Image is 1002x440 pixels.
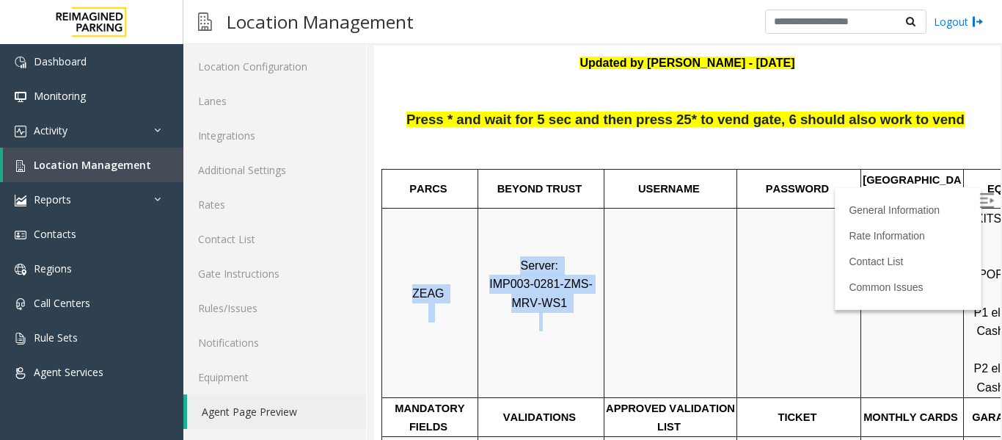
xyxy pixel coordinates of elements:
[38,242,70,254] span: ZEAG
[475,210,529,222] a: Contact List
[183,291,366,325] a: Rules/Issues
[187,394,366,429] a: Agent Page Preview
[205,11,420,24] font: Updated by [PERSON_NAME] - [DATE]
[475,236,549,248] a: Common Issues
[15,333,26,345] img: 'icon'
[392,137,455,149] span: PASSWORD
[613,137,677,149] span: EQUIPMENT
[489,366,584,378] span: MONTHLY CARDS
[15,229,26,241] img: 'icon'
[15,160,26,172] img: 'icon'
[598,366,692,378] span: GARAGE LAYOUT
[15,367,26,379] img: 'icon'
[3,148,183,182] a: Location Management
[21,357,93,388] span: MANDATORY FIELDS
[475,184,551,196] a: Rate Information
[605,148,620,162] img: Open/Close Sidebar Menu
[34,54,87,68] span: Dashboard
[15,57,26,68] img: 'icon'
[264,137,326,149] span: USERNAME
[219,4,421,40] h3: Location Management
[34,227,76,241] span: Contacts
[475,159,566,170] a: General Information
[404,366,443,378] span: TICKET
[34,296,90,310] span: Call Centers
[183,325,366,360] a: Notifications
[183,256,366,291] a: Gate Instructions
[183,360,366,394] a: Equipment
[15,264,26,275] img: 'icon'
[129,366,202,378] span: VALIDATIONS
[123,137,208,149] span: BEYOND TRUST
[15,126,26,137] img: 'icon'
[972,14,984,29] img: logout
[15,195,26,206] img: 'icon'
[934,14,984,29] a: Logout
[34,365,103,379] span: Agent Services
[34,89,86,103] span: Monitoring
[34,331,78,345] span: Rule Sets
[146,214,184,226] span: Server:
[34,123,67,137] span: Activity
[32,66,590,82] span: Press * and wait for 5 sec and then press 25* to vend gate, 6 should also work to vend
[489,129,587,159] span: [GEOGRAPHIC_DATA]
[599,317,697,348] span: P2 elevator lobby: Cash, CC, Debit
[183,84,366,118] a: Lanes
[35,137,73,149] span: PARCS
[183,153,366,187] a: Additional Settings
[183,118,366,153] a: Integrations
[34,158,151,172] span: Location Management
[34,262,72,275] span: Regions
[15,298,26,310] img: 'icon'
[183,187,366,222] a: Rates
[115,232,219,264] span: IMP003-0281-ZMS-MRV-WS1
[15,91,26,103] img: 'icon'
[198,4,212,40] img: pageIcon
[183,49,366,84] a: Location Configuration
[34,192,71,206] span: Reports
[183,222,366,256] a: Contact List
[232,357,364,388] span: APPROVED VALIDATION LIST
